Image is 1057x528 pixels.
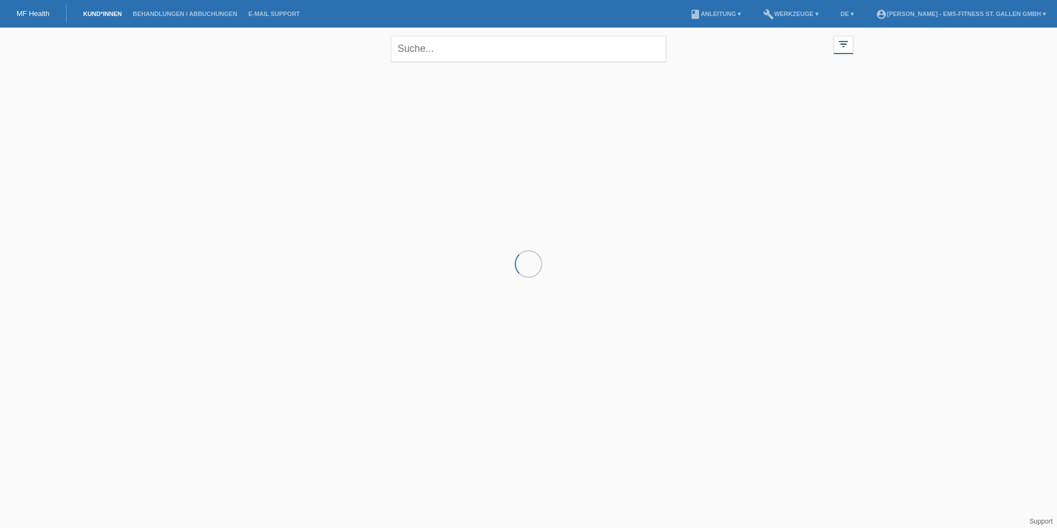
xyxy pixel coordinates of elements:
a: MF Health [17,9,50,18]
i: filter_list [837,38,849,50]
a: buildWerkzeuge ▾ [758,10,824,17]
a: Support [1029,518,1053,525]
a: Kund*innen [78,10,127,17]
i: build [763,9,774,20]
a: account_circle[PERSON_NAME] - EMS-Fitness St. Gallen GmbH ▾ [870,10,1051,17]
input: Suche... [391,36,666,62]
a: bookAnleitung ▾ [684,10,747,17]
a: Behandlungen / Abbuchungen [127,10,243,17]
i: account_circle [876,9,887,20]
a: E-Mail Support [243,10,306,17]
i: book [690,9,701,20]
a: DE ▾ [835,10,859,17]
